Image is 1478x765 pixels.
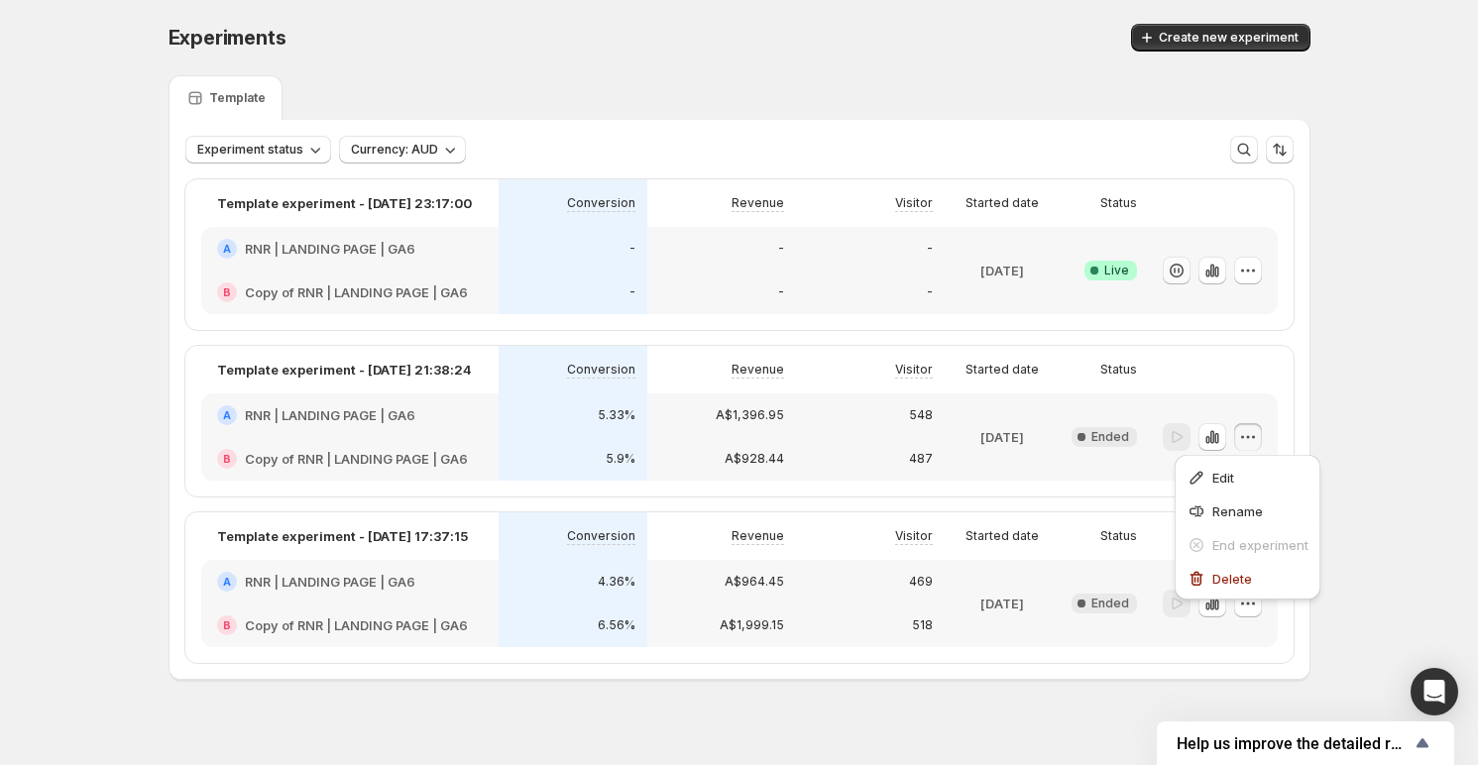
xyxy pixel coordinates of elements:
[732,362,784,378] p: Revenue
[339,136,466,164] button: Currency: AUD
[567,362,635,378] p: Conversion
[169,26,286,50] span: Experiments
[980,594,1024,613] p: [DATE]
[725,451,784,467] p: A$928.44
[1181,494,1314,526] button: Rename
[1091,596,1129,611] span: Ended
[1100,528,1137,544] p: Status
[909,451,933,467] p: 487
[1212,571,1252,587] span: Delete
[223,409,231,421] h2: A
[909,407,933,423] p: 548
[606,451,635,467] p: 5.9%
[245,572,415,592] h2: RNR | LANDING PAGE | GA6
[217,526,468,546] p: Template experiment - [DATE] 17:37:15
[909,574,933,590] p: 469
[927,284,933,300] p: -
[1411,668,1458,715] div: Open Intercom Messenger
[966,195,1039,211] p: Started date
[223,243,231,255] h2: A
[223,453,231,465] h2: B
[598,407,635,423] p: 5.33%
[732,195,784,211] p: Revenue
[1100,195,1137,211] p: Status
[895,195,933,211] p: Visitor
[912,617,933,633] p: 518
[629,284,635,300] p: -
[980,427,1024,447] p: [DATE]
[1177,731,1434,755] button: Show survey - Help us improve the detailed report for A/B campaigns
[895,362,933,378] p: Visitor
[217,193,472,213] p: Template experiment - [DATE] 23:17:00
[778,241,784,257] p: -
[197,142,303,158] span: Experiment status
[927,241,933,257] p: -
[778,284,784,300] p: -
[1100,362,1137,378] p: Status
[598,617,635,633] p: 6.56%
[980,261,1024,280] p: [DATE]
[1212,503,1263,519] span: Rename
[245,615,468,635] h2: Copy of RNR | LANDING PAGE | GA6
[720,617,784,633] p: A$1,999.15
[245,405,415,425] h2: RNR | LANDING PAGE | GA6
[895,528,933,544] p: Visitor
[629,241,635,257] p: -
[1159,30,1299,46] span: Create new experiment
[245,239,415,259] h2: RNR | LANDING PAGE | GA6
[1181,562,1314,594] button: Delete
[567,195,635,211] p: Conversion
[1181,461,1314,492] button: Edit
[1091,429,1129,445] span: Ended
[351,142,438,158] span: Currency: AUD
[732,528,784,544] p: Revenue
[1212,470,1234,486] span: Edit
[567,528,635,544] p: Conversion
[223,576,231,588] h2: A
[1131,24,1310,52] button: Create new experiment
[245,449,468,469] h2: Copy of RNR | LANDING PAGE | GA6
[209,90,266,106] p: Template
[217,360,472,380] p: Template experiment - [DATE] 21:38:24
[1104,263,1129,278] span: Live
[245,282,468,302] h2: Copy of RNR | LANDING PAGE | GA6
[223,286,231,298] h2: B
[966,362,1039,378] p: Started date
[966,528,1039,544] p: Started date
[725,574,784,590] p: A$964.45
[1181,528,1314,560] button: End experiment
[1212,537,1308,553] span: End experiment
[223,619,231,631] h2: B
[1266,136,1294,164] button: Sort the results
[716,407,784,423] p: A$1,396.95
[1177,734,1411,753] span: Help us improve the detailed report for A/B campaigns
[185,136,331,164] button: Experiment status
[598,574,635,590] p: 4.36%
